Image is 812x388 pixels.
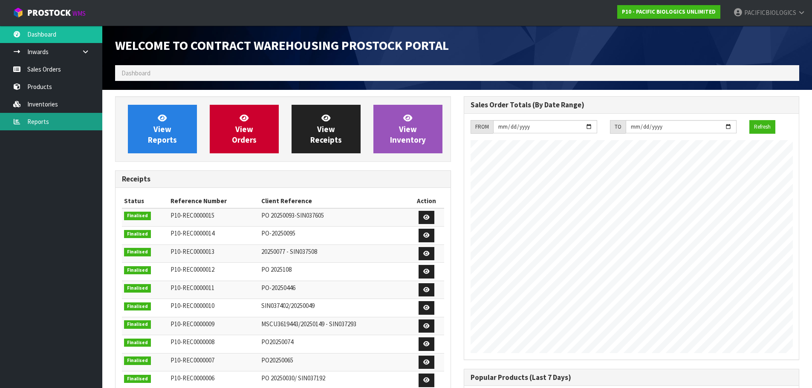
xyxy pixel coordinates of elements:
[124,302,151,311] span: Finalised
[210,105,279,153] a: ViewOrders
[170,284,214,292] span: P10-REC0000011
[170,265,214,273] span: P10-REC0000012
[121,69,150,77] span: Dashboard
[261,320,356,328] span: MSCU3619443/20250149 - SIN037293
[124,248,151,256] span: Finalised
[261,284,295,292] span: PO-20250446
[27,7,71,18] span: ProStock
[471,374,793,382] h3: Popular Products (Last 7 Days)
[261,338,293,346] span: PO20250074
[168,194,259,208] th: Reference Number
[72,9,86,17] small: WMS
[124,266,151,275] span: Finalised
[122,175,444,183] h3: Receipts
[409,194,444,208] th: Action
[259,194,408,208] th: Client Reference
[124,284,151,293] span: Finalised
[261,302,315,310] span: SIN037402/20250049
[122,194,168,208] th: Status
[610,120,626,134] div: TO
[170,229,214,237] span: P10-REC0000014
[170,356,214,364] span: P10-REC0000007
[471,101,793,109] h3: Sales Order Totals (By Date Range)
[232,113,257,145] span: View Orders
[744,9,796,17] span: PACIFICBIOLOGICS
[261,265,292,273] span: PO 2025108
[261,356,293,364] span: PO20250065
[749,120,775,134] button: Refresh
[373,105,442,153] a: ViewInventory
[310,113,342,145] span: View Receipts
[622,8,716,15] strong: P10 - PACIFIC BIOLOGICS UNLIMITED
[261,374,325,382] span: PO 20250030/ SIN037192
[261,247,317,256] span: 20250077 - SIN037508
[170,374,214,382] span: P10-REC0000006
[170,302,214,310] span: P10-REC0000010
[170,338,214,346] span: P10-REC0000008
[124,356,151,365] span: Finalised
[13,7,23,18] img: cube-alt.png
[292,105,361,153] a: ViewReceipts
[390,113,426,145] span: View Inventory
[124,212,151,220] span: Finalised
[170,247,214,256] span: P10-REC0000013
[124,375,151,383] span: Finalised
[261,211,324,219] span: PO 20250093-SIN037605
[115,37,449,53] span: Welcome to Contract Warehousing ProStock Portal
[261,229,295,237] span: PO-20250095
[148,113,177,145] span: View Reports
[124,339,151,347] span: Finalised
[471,120,493,134] div: FROM
[128,105,197,153] a: ViewReports
[124,320,151,329] span: Finalised
[170,320,214,328] span: P10-REC0000009
[124,230,151,239] span: Finalised
[170,211,214,219] span: P10-REC0000015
